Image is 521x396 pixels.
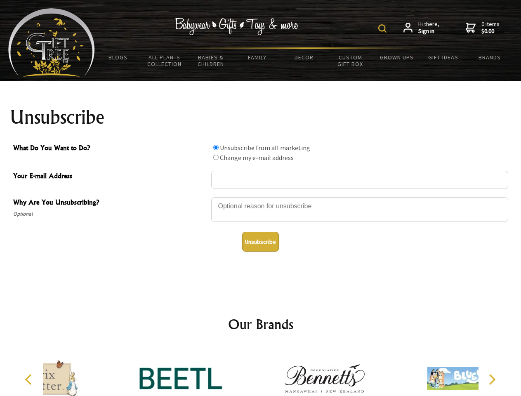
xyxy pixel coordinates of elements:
[213,155,219,160] input: What Do You Want to Do?
[13,209,207,219] span: Optional
[10,107,512,127] h1: Unsubscribe
[175,18,299,35] img: Babywear - Gifts - Toys & more
[211,197,508,222] textarea: Why Are You Unsubscribing?
[21,370,39,389] button: Previous
[13,143,207,155] span: What Do You Want to Do?
[242,232,279,252] button: Unsubscribe
[220,153,294,162] label: Change my e-mail address
[13,197,207,209] span: Why Are You Unsubscribing?
[466,21,500,35] a: 0 items$0.00
[95,49,141,66] a: BLOGS
[403,21,439,35] a: Hi there,Sign in
[467,49,513,66] a: Brands
[141,49,188,73] a: All Plants Collection
[8,8,95,77] img: Babyware - Gifts - Toys and more...
[327,49,374,73] a: Custom Gift Box
[481,28,500,35] strong: $0.00
[17,314,505,334] h2: Our Brands
[420,49,467,66] a: Gift Ideas
[483,370,501,389] button: Next
[213,145,219,150] input: What Do You Want to Do?
[220,144,310,152] label: Unsubscribe from all marketing
[188,49,234,73] a: Babies & Children
[418,21,439,35] span: Hi there,
[281,49,327,66] a: Decor
[481,20,500,35] span: 0 items
[418,28,439,35] strong: Sign in
[13,171,207,183] span: Your E-mail Address
[378,24,387,33] img: product search
[211,171,508,189] input: Your E-mail Address
[373,49,420,66] a: Grown Ups
[234,49,281,66] a: Family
